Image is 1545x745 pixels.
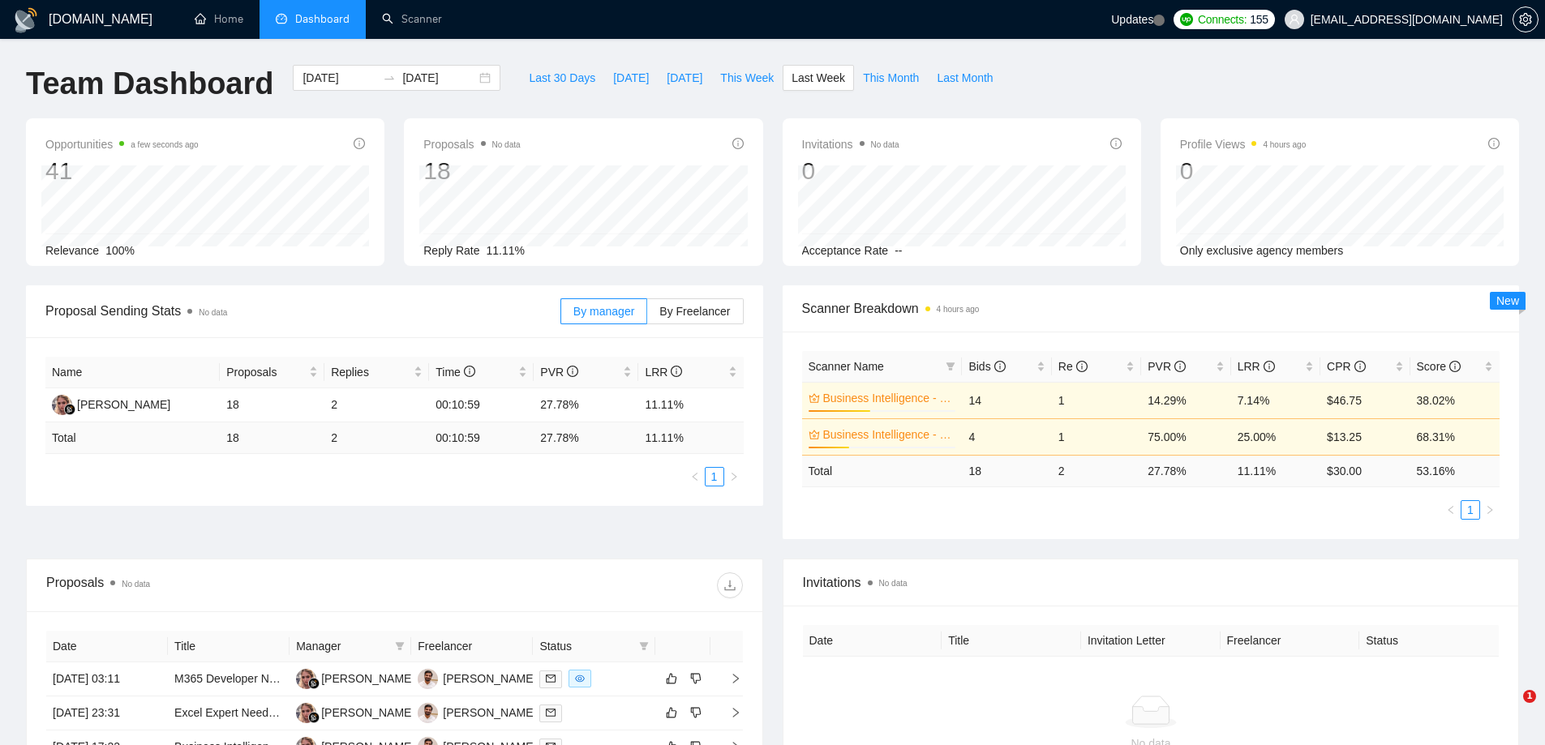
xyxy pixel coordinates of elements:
span: crown [809,392,820,404]
span: Relevance [45,244,99,257]
td: 18 [220,422,324,454]
th: Freelancer [1221,625,1360,657]
td: Total [45,422,220,454]
a: KG[PERSON_NAME] [296,705,414,718]
img: gigradar-bm.png [308,678,320,689]
span: Status [539,637,632,655]
td: 00:10:59 [429,422,534,454]
td: 14 [962,382,1051,418]
td: 27.78 % [534,422,638,454]
span: This Month [863,69,919,87]
time: 4 hours ago [1263,140,1306,149]
span: No data [492,140,521,149]
div: 0 [1180,156,1307,186]
span: Scanner Name [809,360,884,373]
td: Total [802,455,963,486]
td: 2 [324,388,429,422]
td: $46.75 [1320,382,1410,418]
td: $ 30.00 [1320,455,1410,486]
button: Last Month [928,65,1002,91]
td: 11.11 % [1231,455,1320,486]
span: Only exclusive agency members [1180,244,1344,257]
span: info-circle [732,138,744,149]
li: 1 [1461,500,1480,520]
span: info-circle [671,366,682,377]
th: Title [942,625,1081,657]
td: 68.31% [1410,418,1500,455]
td: 4 [962,418,1051,455]
img: KG [52,395,72,415]
span: right [717,707,741,718]
a: ZA[PERSON_NAME] [418,671,536,684]
button: right [1480,500,1500,520]
span: Re [1058,360,1088,373]
iframe: Intercom live chat [1490,690,1529,729]
a: Business Intelligence - Overall [823,389,953,407]
span: mail [546,674,556,683]
span: info-circle [1354,361,1366,372]
input: Start date [303,69,376,87]
a: homeHome [195,12,243,26]
th: Name [45,357,220,388]
span: Last 30 Days [529,69,595,87]
button: This Month [854,65,928,91]
button: download [717,572,743,598]
span: CPR [1327,360,1365,373]
span: PVR [1148,360,1186,373]
th: Proposals [220,357,324,388]
span: swap-right [383,71,396,84]
span: info-circle [464,366,475,377]
td: [DATE] 23:31 [46,696,168,730]
span: info-circle [1174,361,1186,372]
span: info-circle [1264,361,1275,372]
span: like [666,672,677,685]
div: Proposals [46,572,394,598]
span: This Week [720,69,774,87]
span: Replies [331,363,410,381]
img: gigradar-bm.png [64,404,75,415]
div: [PERSON_NAME] [77,396,170,413]
td: 1 [1052,418,1141,455]
span: eye [575,674,585,683]
img: KG [296,669,316,689]
span: right [729,472,739,482]
span: No data [879,579,908,588]
span: info-circle [994,361,1006,372]
td: 7.14% [1231,382,1320,418]
span: Proposals [423,135,520,154]
button: dislike [686,669,706,688]
li: 1 [705,467,724,486]
span: Bids [968,360,1005,373]
button: Last 30 Days [520,65,604,91]
span: LRR [645,366,682,379]
span: info-circle [1076,361,1088,372]
button: dislike [686,703,706,722]
td: 75.00% [1141,418,1230,455]
li: Next Page [1480,500,1500,520]
button: This Week [711,65,783,91]
span: -- [895,244,902,257]
span: right [1485,505,1495,515]
span: Invitations [803,572,1500,593]
span: Last Month [937,69,993,87]
span: [DATE] [667,69,702,87]
button: [DATE] [604,65,658,91]
a: KG[PERSON_NAME] [296,671,414,684]
span: LRR [1238,360,1275,373]
span: Updates [1111,13,1153,26]
span: right [717,673,741,684]
span: filter [392,634,408,658]
button: like [662,703,681,722]
div: [PERSON_NAME] [321,670,414,687]
th: Date [803,625,942,657]
span: By Freelancer [659,305,730,318]
h1: Team Dashboard [26,65,273,103]
img: gigradar-bm.png [308,712,320,723]
span: setting [1513,13,1538,26]
a: searchScanner [382,12,442,26]
a: ZA[PERSON_NAME] [418,705,536,718]
span: to [383,71,396,84]
button: right [724,467,744,486]
th: Invitation Letter [1081,625,1221,657]
div: [PERSON_NAME] [443,670,536,687]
